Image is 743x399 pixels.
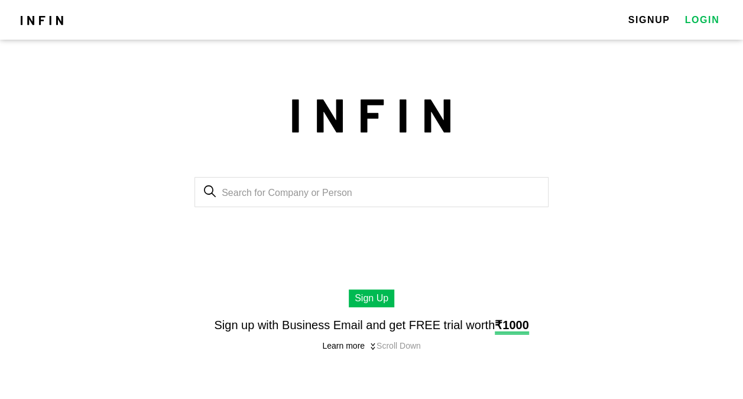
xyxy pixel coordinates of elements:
[495,318,529,334] b: ₹1000
[214,319,528,340] p: Sign up with Business Email and get FREE trial worth
[222,188,542,198] input: Search for Company or Person
[684,11,719,30] a: LOGIN
[628,11,670,30] a: SIGNUP
[214,340,528,352] p: Learn more
[377,341,421,350] a: Scroll Down
[371,343,375,350] img: ScrollArrows.svg
[349,289,394,307] button: Sign Up
[204,185,222,197] img: search.svg
[21,16,63,25] img: infin_logo.svg
[292,99,452,135] img: infin_logo.svg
